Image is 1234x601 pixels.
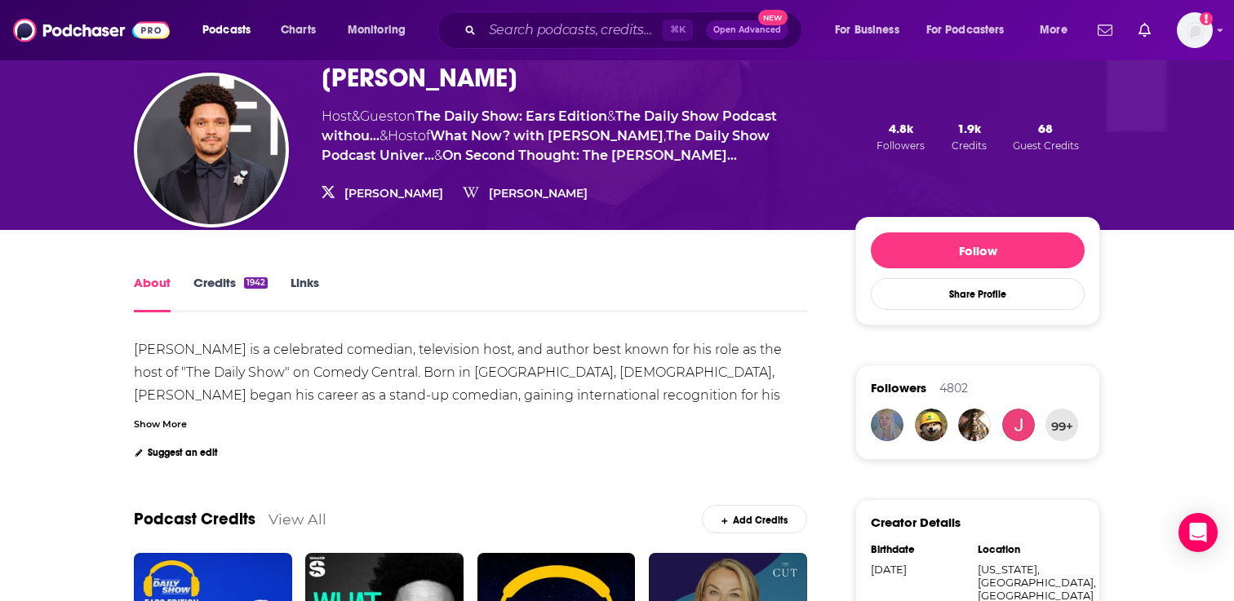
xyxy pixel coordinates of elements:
span: Charts [281,19,316,42]
span: Followers [871,380,926,396]
span: Guest Credits [1013,139,1079,152]
a: Show notifications dropdown [1091,16,1119,44]
button: 1.9kCredits [947,120,992,152]
a: Podcast Credits [134,509,255,529]
button: 4.8kFollowers [872,120,930,152]
span: For Podcasters [926,19,1005,42]
img: Trevor Noah [137,76,286,224]
img: Podchaser - Follow, Share and Rate Podcasts [13,15,170,46]
button: open menu [916,17,1028,43]
a: On Second Thought: The Trevor Noah Podcast [442,148,737,163]
span: Followers [877,139,925,152]
button: Share Profile [871,278,1085,310]
button: Show profile menu [1177,12,1213,48]
a: Credits1942 [193,275,268,312]
div: 1942 [244,277,268,289]
div: 4802 [939,381,968,396]
button: open menu [1028,17,1088,43]
button: Open AdvancedNew [706,20,788,40]
div: Birthdate [871,543,967,556]
a: [PERSON_NAME] [489,186,588,201]
a: Links [291,275,319,312]
button: 68Guest Credits [1008,120,1084,152]
span: Credits [952,139,987,152]
span: Podcasts [202,19,251,42]
span: Logged in as adrian.villarreal [1177,12,1213,48]
span: & [607,108,615,124]
button: open menu [336,17,427,43]
div: [DATE] [871,563,967,576]
a: Add Credits [702,505,807,533]
div: [PERSON_NAME] is a celebrated comedian, television host, and author best known for his role as th... [134,342,806,517]
span: ⌘ K [663,20,693,41]
span: & [352,108,360,124]
a: What Now? with Trevor Noah [430,128,664,144]
button: open menu [823,17,920,43]
span: New [758,10,788,25]
div: Location [978,543,1074,556]
a: [PERSON_NAME] [344,186,443,201]
span: , [664,128,666,144]
h3: Creator Details [871,515,961,530]
button: Follow [871,232,1085,268]
span: Host [388,128,418,144]
a: About [134,275,171,312]
a: Show notifications dropdown [1132,16,1157,44]
img: markettrol [1002,409,1035,441]
svg: Add a profile image [1200,12,1213,25]
span: 4.8k [889,121,913,136]
a: Charts [270,17,326,43]
span: For Business [835,19,899,42]
span: Open Advanced [713,26,781,34]
img: User Profile [1177,12,1213,48]
h1: [PERSON_NAME] [322,62,517,94]
span: Host [322,108,352,124]
span: 68 [1038,121,1053,136]
span: on [398,108,607,124]
img: eybiii [871,409,903,441]
a: The Daily Show: Ears Edition [415,108,607,124]
span: Guest [360,108,398,124]
button: 99+ [1045,409,1078,441]
span: Monitoring [348,19,406,42]
button: open menu [191,17,272,43]
span: & [434,148,442,163]
div: Search podcasts, credits, & more... [453,11,818,49]
span: 1.9k [957,121,981,136]
input: Search podcasts, credits, & more... [482,17,663,43]
span: of [418,128,664,144]
a: View All [269,510,326,528]
span: & [380,128,388,144]
a: Suggest an edit [134,447,218,458]
span: More [1040,19,1068,42]
img: Robbie123213 [915,409,948,441]
img: ccabebe_janine [958,409,991,441]
div: Open Intercom Messenger [1179,513,1218,552]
